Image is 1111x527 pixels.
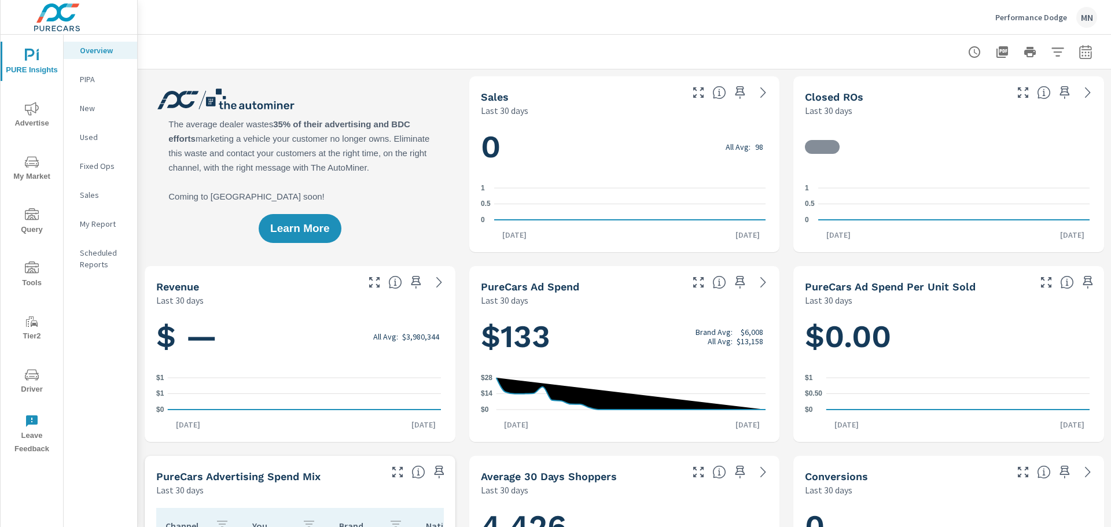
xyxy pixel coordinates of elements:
text: 1 [805,184,809,192]
button: Make Fullscreen [1037,273,1055,292]
span: Learn More [270,223,329,234]
p: Used [80,131,128,143]
p: [DATE] [403,419,444,430]
button: Make Fullscreen [689,463,708,481]
p: $3,980,344 [402,332,439,341]
text: $0 [481,406,489,414]
span: Save this to your personalized report [1055,463,1074,481]
p: Last 30 days [805,104,852,117]
h5: PureCars Ad Spend Per Unit Sold [805,281,976,293]
h5: PureCars Advertising Spend Mix [156,470,321,482]
div: Overview [64,42,137,59]
p: New [80,102,128,114]
p: Last 30 days [481,483,528,497]
text: $14 [481,390,492,398]
text: $1 [156,374,164,382]
div: Used [64,128,137,146]
h5: Conversions [805,470,868,482]
button: Make Fullscreen [1014,463,1032,481]
p: Scheduled Reports [80,247,128,270]
div: nav menu [1,35,63,460]
button: Apply Filters [1046,40,1069,64]
p: Last 30 days [481,104,528,117]
span: Driver [4,368,60,396]
p: $13,158 [737,337,763,346]
text: 0 [805,216,809,224]
text: 0.5 [481,200,491,208]
p: Last 30 days [156,293,204,307]
p: [DATE] [826,419,867,430]
p: [DATE] [494,229,535,241]
span: Number of vehicles sold by the dealership over the selected date range. [Source: This data is sou... [712,86,726,99]
h5: Revenue [156,281,199,293]
p: PIPA [80,73,128,85]
p: All Avg: [708,337,733,346]
p: [DATE] [168,419,208,430]
span: Save this to your personalized report [1079,273,1097,292]
p: Last 30 days [805,483,852,497]
span: My Market [4,155,60,183]
div: New [64,99,137,117]
div: MN [1076,7,1097,28]
span: This table looks at how you compare to the amount of budget you spend per channel as opposed to y... [411,465,425,479]
text: $0 [805,406,813,414]
button: Make Fullscreen [1014,83,1032,102]
button: Print Report [1018,40,1042,64]
h5: Average 30 Days Shoppers [481,470,617,482]
p: [DATE] [727,419,768,430]
span: PURE Insights [4,49,60,77]
p: $6,008 [741,327,763,337]
p: Overview [80,45,128,56]
p: [DATE] [1052,229,1092,241]
button: Learn More [259,214,341,243]
span: Number of Repair Orders Closed by the selected dealership group over the selected time range. [So... [1037,86,1051,99]
span: Save this to your personalized report [731,463,749,481]
p: Brand Avg: [696,327,733,337]
p: Last 30 days [156,483,204,497]
p: Last 30 days [481,293,528,307]
p: Performance Dodge [995,12,1067,23]
p: Fixed Ops [80,160,128,172]
span: A rolling 30 day total of daily Shoppers on the dealership website, averaged over the selected da... [712,465,726,479]
p: 98 [755,142,763,152]
h1: $0.00 [805,317,1092,356]
span: Save this to your personalized report [430,463,448,481]
span: The number of dealer-specified goals completed by a visitor. [Source: This data is provided by th... [1037,465,1051,479]
button: Make Fullscreen [388,463,407,481]
p: Sales [80,189,128,201]
h5: Closed ROs [805,91,863,103]
button: Make Fullscreen [365,273,384,292]
p: Last 30 days [805,293,852,307]
div: Fixed Ops [64,157,137,175]
p: All Avg: [373,332,398,341]
span: Average cost of advertising per each vehicle sold at the dealer over the selected date range. The... [1060,275,1074,289]
span: Total sales revenue over the selected date range. [Source: This data is sourced from the dealer’s... [388,275,402,289]
div: PIPA [64,71,137,88]
span: Save this to your personalized report [731,273,749,292]
span: Save this to your personalized report [731,83,749,102]
h1: $ — [156,317,444,356]
button: Select Date Range [1074,40,1097,64]
div: My Report [64,215,137,233]
text: $0 [156,406,164,414]
button: Make Fullscreen [689,273,708,292]
span: Tools [4,261,60,290]
text: $28 [481,374,492,382]
text: 0 [481,216,485,224]
a: See more details in report [1079,463,1097,481]
span: Save this to your personalized report [1055,83,1074,102]
h1: 0 [481,127,768,167]
button: Make Fullscreen [689,83,708,102]
text: 0.5 [805,200,815,208]
h5: Sales [481,91,509,103]
p: [DATE] [1052,419,1092,430]
span: Tier2 [4,315,60,343]
a: See more details in report [754,273,772,292]
h1: $133 [481,317,768,356]
a: See more details in report [430,273,448,292]
p: [DATE] [496,419,536,430]
button: "Export Report to PDF" [991,40,1014,64]
span: Query [4,208,60,237]
span: Advertise [4,102,60,130]
h5: PureCars Ad Spend [481,281,579,293]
